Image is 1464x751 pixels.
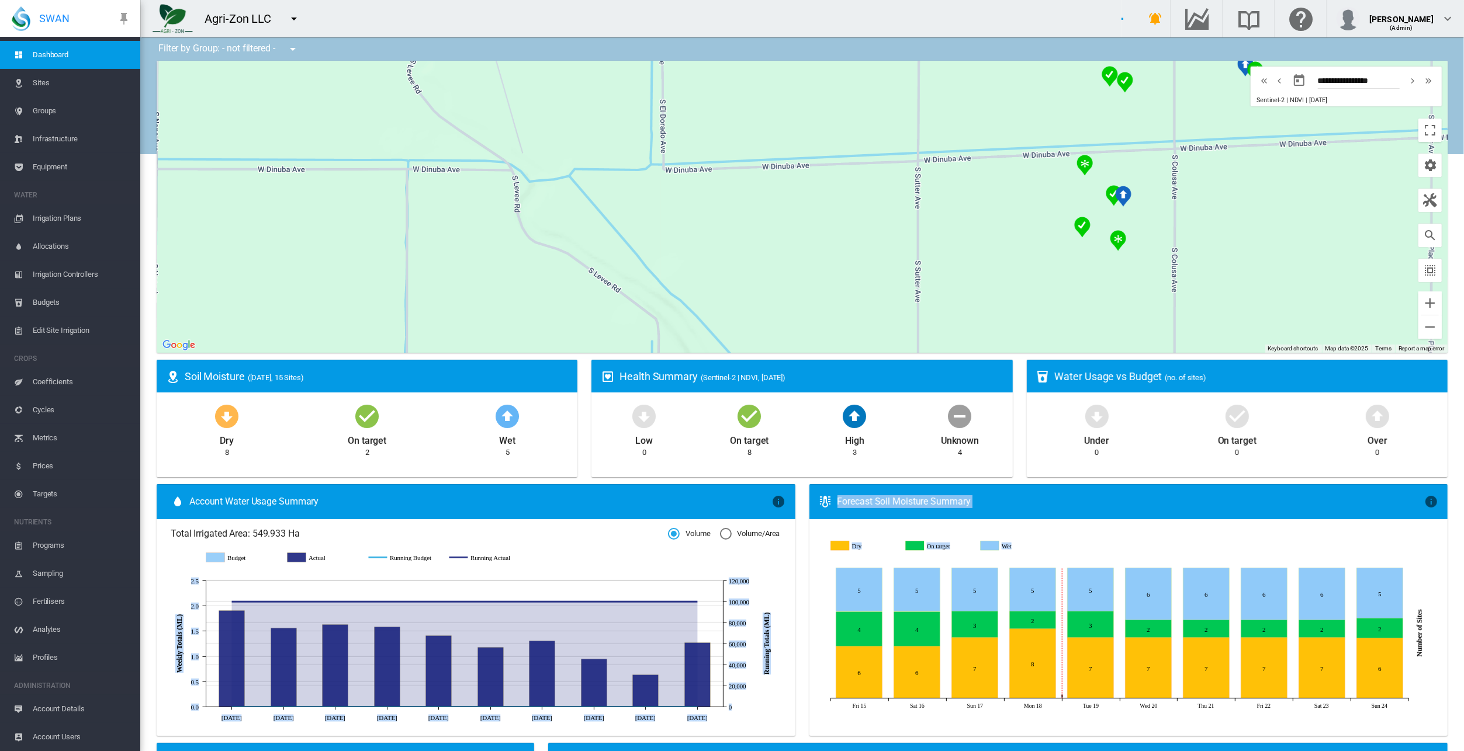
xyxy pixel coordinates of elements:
g: On target Aug 18, 2025 2 [1009,611,1055,629]
tspan: Running Totals (ML) [763,612,771,674]
img: SWAN-Landscape-Logo-Colour-drop.png [12,6,30,31]
md-icon: icon-arrow-up-bold-circle [493,402,521,430]
span: | [DATE] [1306,96,1327,104]
md-icon: icon-heart-box-outline [601,370,615,384]
md-icon: icon-chevron-down [1441,12,1455,26]
md-icon: icon-select-all [1423,263,1437,277]
md-icon: icon-magnify [1423,228,1437,242]
md-icon: icon-cup-water [1036,370,1050,384]
span: Prices [33,452,131,480]
md-icon: Search the knowledge base [1235,12,1263,26]
circle: Running Actual Jun 22 100,149.07 [281,599,286,604]
div: NDVI: AS - Light SHA [1115,186,1131,207]
g: Dry Aug 15, 2025 6 [836,646,882,698]
span: Irrigation Plans [33,204,131,232]
div: Health Summary [619,369,1003,384]
g: On target Aug 20, 2025 2 [1125,620,1171,638]
tspan: Mon 18 [1024,703,1042,709]
circle: Running Budget Aug 10 20 [643,704,648,709]
g: Wet Aug 16, 2025 5 [894,568,940,611]
button: icon-magnify [1418,224,1442,247]
tspan: [DATE] [428,714,449,721]
circle: Running Budget Jun 29 20 [333,704,337,709]
div: On target [1218,430,1257,447]
circle: Running Budget Jul 6 20 [385,704,389,709]
div: Agri-Zon LLC [205,11,282,27]
div: Forecast Soil Moisture Summary [837,495,1425,508]
tspan: Thu 21 [1197,703,1214,709]
span: Targets [33,480,131,508]
div: Low [635,430,653,447]
tspan: 2.5 [191,578,199,585]
span: Infrastructure [33,125,131,153]
g: Wet Aug 17, 2025 5 [951,568,998,611]
md-icon: icon-chevron-left [1273,74,1286,88]
div: NDVI: AS - Heavy SHA [1074,217,1091,238]
tspan: 40,000 [729,662,746,669]
div: NDVI: P - Medium SHA [1247,61,1264,82]
g: Wet Aug 15, 2025 5 [836,568,882,611]
span: Programs [33,531,131,559]
div: 5 [506,447,510,458]
div: Soil Moisture [185,369,568,384]
span: CROPS [14,349,131,368]
tspan: 80,000 [729,620,746,627]
div: 0 [642,447,646,458]
g: Dry Aug 20, 2025 7 [1125,638,1171,698]
span: Allocations [33,232,131,260]
tspan: 60,000 [729,641,746,648]
div: On target [730,430,769,447]
md-icon: icon-information [1424,495,1438,509]
button: icon-menu-down [281,37,304,61]
button: icon-chevron-right [1406,74,1421,88]
circle: Running Budget Jul 20 20 [488,704,493,709]
g: On target Aug 22, 2025 2 [1241,620,1287,638]
div: 8 [225,447,229,458]
md-icon: icon-arrow-up-bold-circle [840,402,868,430]
div: High [845,430,864,447]
div: NDVI: AN-Heavy SHA [1102,66,1118,87]
g: Wet Aug 22, 2025 6 [1241,568,1287,620]
md-icon: icon-arrow-down-bold-circle [630,402,658,430]
g: On target [906,541,972,551]
div: NDVI: SHA Disease Med 2023 [1077,155,1093,176]
div: 0 [1095,447,1099,458]
button: icon-menu-down [282,7,306,30]
img: Google [160,338,198,353]
g: Dry Aug 22, 2025 7 [1241,638,1287,698]
g: Wet [981,541,1048,551]
g: Dry Aug 24, 2025 6 [1356,638,1403,698]
span: (no. of sites) [1165,373,1206,382]
tspan: 120,000 [729,578,750,585]
circle: Running Actual Jul 27 100,156.17 [539,599,544,604]
md-icon: icon-cog [1423,158,1437,172]
img: 7FicoSLW9yRjj7F2+0uvjPufP+ga39vogPu+G1+wvBtcm3fNv859aGr42DJ5pXiEAAAAAAAAAAAAAAAAAAAAAAAAAAAAAAAAA... [153,4,193,33]
button: Keyboard shortcuts [1268,345,1318,353]
tspan: 0.5 [191,679,199,686]
tspan: 20,000 [729,683,746,690]
span: Analytes [33,616,131,644]
g: Dry Aug 23, 2025 7 [1299,638,1345,698]
tspan: Sun 24 [1371,703,1387,709]
circle: Running Actual Jun 15 100,147.5 [229,599,234,604]
g: Wet Aug 21, 2025 6 [1183,568,1229,620]
circle: Running Actual Jul 13 100,153.68 [436,599,441,604]
g: Wet Aug 23, 2025 6 [1299,568,1345,620]
a: Terms [1375,345,1392,352]
g: Actual Jun 15 1.91 [219,610,245,707]
md-icon: icon-chevron-double-right [1422,74,1435,88]
circle: Running Budget Jul 27 20 [539,704,544,709]
span: NUTRIENTS [14,513,131,531]
md-icon: icon-menu-down [287,12,301,26]
img: profile.jpg [1337,7,1360,30]
g: Dry Aug 19, 2025 7 [1067,638,1113,698]
g: Dry Aug 18, 2025 8 [1009,629,1055,698]
md-icon: icon-checkbox-marked-circle [1223,402,1251,430]
circle: Running Budget Jun 15 20 [229,704,234,709]
g: On target Aug 21, 2025 2 [1183,620,1229,638]
div: 3 [853,447,857,458]
span: Irrigation Controllers [33,260,131,288]
circle: Running Budget Aug 3 20 [591,704,596,709]
md-icon: icon-checkbox-marked-circle [353,402,381,430]
tspan: [DATE] [584,714,604,721]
